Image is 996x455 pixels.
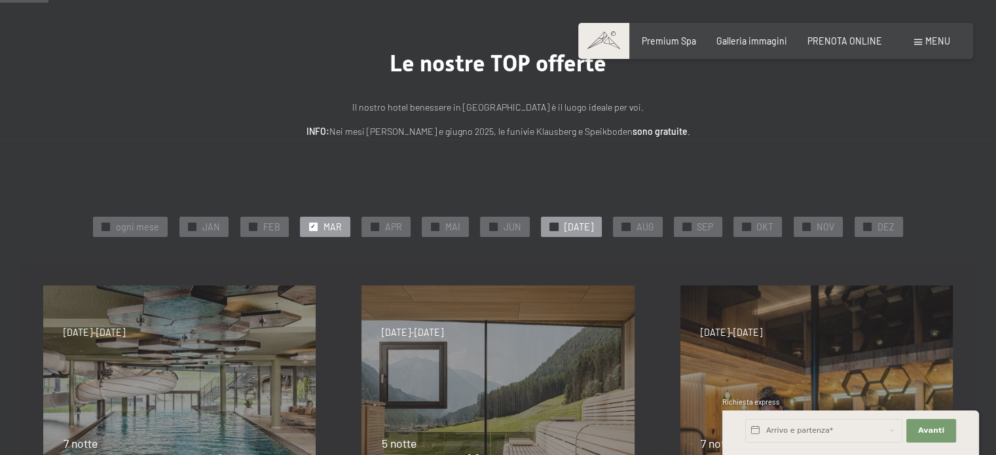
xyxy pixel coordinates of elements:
span: MAR [323,221,342,234]
span: ✓ [189,223,194,230]
span: DEZ [877,221,895,234]
strong: sono gratuite [633,126,688,137]
span: 7 notte [701,436,735,450]
span: Avanti [918,426,944,436]
button: Avanti [906,419,956,443]
span: SEP [697,221,713,234]
span: ✓ [103,223,108,230]
span: ✓ [623,223,629,230]
span: FEB [263,221,280,234]
span: ✓ [551,223,557,230]
a: Galleria immagini [716,35,787,46]
span: [DATE]-[DATE] [64,326,125,339]
span: JAN [202,221,220,234]
span: [DATE] [564,221,593,234]
span: [DATE]-[DATE] [382,326,443,339]
span: Le nostre TOP offerte [390,50,606,77]
span: ogni mese [116,221,159,234]
span: Menu [925,35,950,46]
a: Premium Spa [642,35,696,46]
span: Richiesta express [722,397,780,406]
span: ✓ [744,223,749,230]
span: 7 notte [64,436,98,450]
span: AUG [636,221,654,234]
span: ✓ [490,223,496,230]
span: ✓ [804,223,809,230]
p: Nei mesi [PERSON_NAME] e giugno 2025, le funivie Klausberg e Speikboden . [210,124,786,139]
p: Il nostro hotel benessere in [GEOGRAPHIC_DATA] è il luogo ideale per voi. [210,100,786,115]
span: MAI [445,221,460,234]
span: ✓ [865,223,870,230]
span: ✓ [372,223,377,230]
span: JUN [503,221,521,234]
span: APR [385,221,402,234]
span: ✓ [250,223,255,230]
span: ✓ [432,223,437,230]
span: 5 notte [382,436,416,450]
a: PRENOTA ONLINE [807,35,882,46]
span: NOV [817,221,834,234]
span: [DATE]-[DATE] [701,326,762,339]
strong: INFO: [306,126,329,137]
span: ✓ [684,223,690,230]
span: OKT [756,221,773,234]
span: ✓ [310,223,316,230]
